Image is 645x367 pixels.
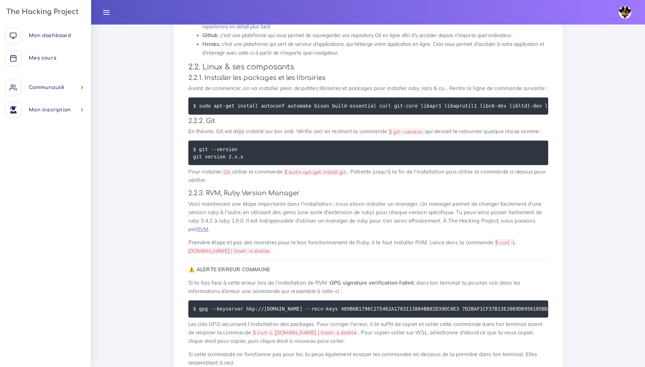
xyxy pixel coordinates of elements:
h4: 2.2.1. Installer les packages et les librairies [188,74,548,82]
strong: Heroku [202,41,219,47]
code: $ git --version git version 2.x.x [193,145,246,161]
p: Les clés GPG sécurisent l'installation des packages. Pour corriger l'erreur, il te suffit de copi... [188,320,548,345]
a: RVM [196,226,208,232]
strong: ⚠️ ALERTE ERREUR COMMUNE [188,266,270,273]
h3: 2.2. Linux & ses composants [188,63,548,72]
p: Si tu fais face à cette erreur lors de l'installation de RVM : , dans ton terminal tu pourras voi... [188,279,548,295]
strong: Github [202,32,218,39]
p: Si cette commande ne fonctionne pas pour toi, tu peux également essayer les commandes en dessous ... [188,350,548,367]
p: Avant de commencer, on va installer plein de petites librairies et packages pour installer ruby, ... [188,84,548,93]
code: $ git --version [387,128,425,136]
code: $ gpg --keyserver hkp://[DOMAIN_NAME] --recv-keys 409B6B1796C275462A1703113804BB82D39DC0E3 7D2BAF... [193,305,583,313]
p: Pour installer utilise la commande . Patiente jusqu'à la fin de l'installation puis utilise la co... [188,168,548,184]
code: $ sudo apt-get install git [282,169,348,176]
span: Mon dashboard [29,33,71,38]
span: Mon inscription [29,107,71,113]
h3: The Hacking Project [4,8,79,16]
h4: 2.2.2. Git [188,117,548,125]
h4: 2.2.3. RVM, Ruby Version Manager [188,189,548,197]
p: Première étape et pas des moindres pour le bon fonctionnement de Ruby, il te faut installer RVM. ... [188,238,548,255]
li: , c'est une plateforme qui sert de serveur d'applications, qui héberge votre application en ligne... [202,40,548,57]
img: avatar [619,6,631,19]
li: , c'est une plateforme qui vous permet de sauvegarder vos repository Git en ligne afin d'y accéde... [202,31,548,40]
span: Mes cours [29,55,56,61]
strong: GPG signature verification failed [330,279,414,286]
p: Voici maintenant une étape importante dans l'installation : nous allons installer un manager. Un ... [188,200,548,233]
code: Git [221,169,232,176]
p: En théorie, Git est déjà installé sur ton ordi. Vérifie ceci en rentrant la commande qui devrait ... [188,127,548,136]
code: $ curl -L [DOMAIN_NAME] | bash -s stable [251,329,358,337]
span: Communauté [29,85,64,90]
